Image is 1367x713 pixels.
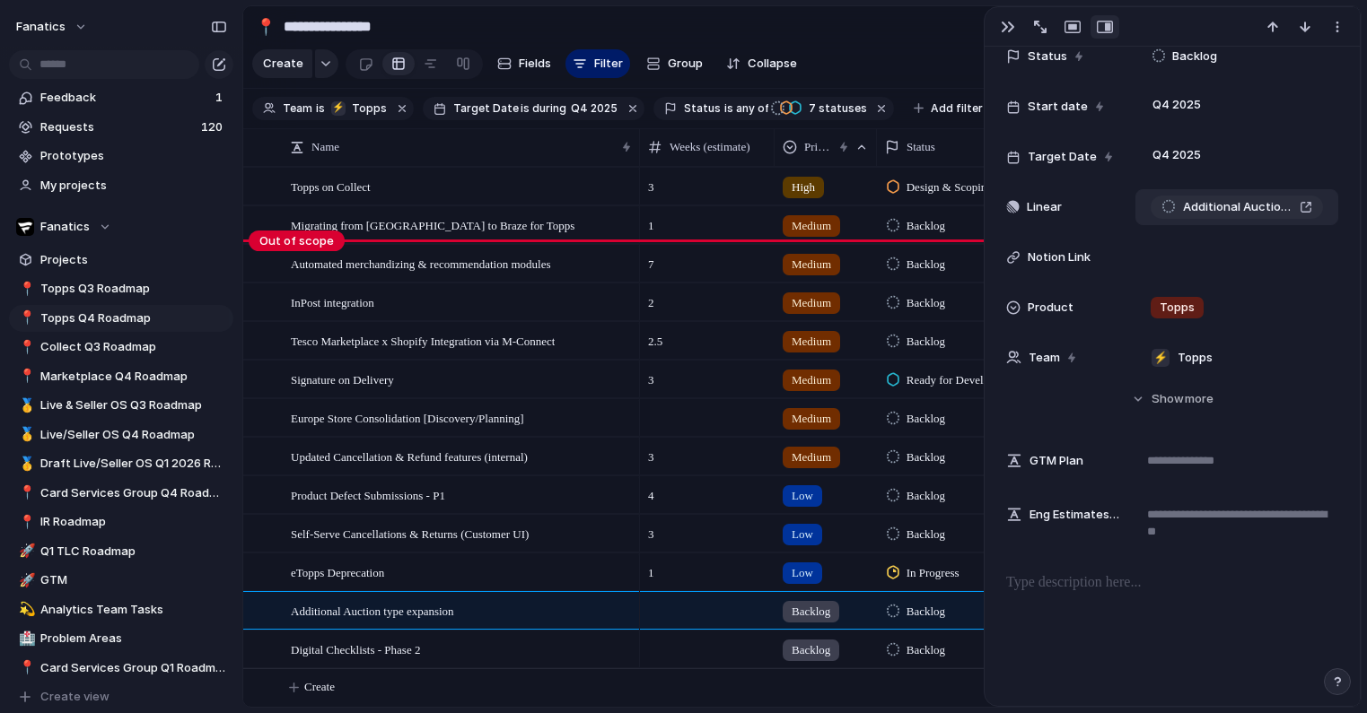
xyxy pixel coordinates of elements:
[40,309,227,327] span: Topps Q4 Roadmap
[907,178,993,196] span: Design & Scoping
[291,176,371,196] span: Topps on Collect
[40,89,210,107] span: Feedback
[803,101,819,115] span: 7
[252,49,312,78] button: Create
[9,655,233,682] div: 📍Card Services Group Q1 Roadmap
[19,279,31,300] div: 📍
[16,280,34,298] button: 📍
[641,207,774,235] span: 1
[9,538,233,565] a: 🚀Q1 TLC Roadmap
[792,603,830,621] span: Backlog
[291,561,384,582] span: eTopps Deprecation
[9,567,233,594] a: 🚀GTM
[9,625,233,652] a: 🏥Problem Areas
[40,251,227,269] span: Projects
[9,392,233,419] div: 🥇Live & Seller OS Q3 Roadmap
[40,484,227,502] span: Card Services Group Q4 Roadmap
[16,309,34,327] button: 📍
[201,118,226,136] span: 120
[40,630,227,648] span: Problem Areas
[641,284,774,312] span: 2
[907,448,945,466] span: Backlog
[1028,98,1088,116] span: Start date
[291,330,555,351] span: Tesco Marketplace x Shopify Integration via M-Connect
[19,541,31,561] div: 🚀
[641,323,774,351] span: 2.5
[9,363,233,390] a: 📍Marketplace Q4 Roadmap
[256,14,276,39] div: 📍
[453,100,519,117] span: Target Date
[1172,48,1217,65] span: Backlog
[792,256,831,274] span: Medium
[19,657,31,678] div: 📍
[684,100,721,117] span: Status
[530,100,566,117] span: during
[9,305,233,332] div: 📍Topps Q4 Roadmap
[19,454,31,474] div: 🥇
[291,253,551,274] span: Automated merchandizing & recommendation modules
[9,450,233,477] a: 🥇Draft Live/Seller OS Q1 2026 Roadmap
[668,55,703,73] span: Group
[9,247,233,274] a: Projects
[792,178,815,196] span: High
[565,49,630,78] button: Filter
[291,214,574,235] span: Migrating from [GEOGRAPHIC_DATA] to Braze for Topps
[19,308,31,328] div: 📍
[291,369,394,389] span: Signature on Delivery
[40,571,227,589] span: GTM
[40,601,227,619] span: Analytics Team Tasks
[907,138,935,156] span: Status
[641,554,774,582] span: 1
[9,213,233,240] button: Fanatics
[1030,452,1083,470] span: GTM Plan
[792,333,831,351] span: Medium
[792,564,813,582] span: Low
[1028,248,1091,266] span: Notion Link
[9,509,233,535] a: 📍IR Roadmap
[641,516,774,543] span: 3
[16,18,66,36] span: fanatics
[641,439,774,466] span: 3
[40,147,227,165] span: Prototypes
[567,99,621,118] button: Q4 2025
[16,455,34,473] button: 🥇
[16,659,34,677] button: 📍
[719,49,804,78] button: Collapse
[16,426,34,444] button: 🥇
[19,512,31,533] div: 📍
[9,422,233,448] a: 🥇Live/Seller OS Q4 Roadmap
[291,446,528,466] span: Updated Cancellation & Refund features (internal)
[907,564,960,582] span: In Progress
[327,99,390,118] button: ⚡Topps
[804,138,832,156] span: Priority
[16,484,34,502] button: 📍
[16,630,34,648] button: 🏥
[291,523,529,543] span: Self-Serve Cancellations & Returns (Customer UI)
[283,100,312,117] span: Team
[215,89,226,107] span: 1
[16,543,34,561] button: 🚀
[907,256,945,274] span: Backlog
[907,333,945,351] span: Backlog
[792,526,813,543] span: Low
[40,513,227,531] span: IR Roadmap
[1152,390,1184,408] span: Show
[733,100,768,117] span: any of
[19,570,31,591] div: 🚀
[1027,198,1062,216] span: Linear
[40,218,90,236] span: Fanatics
[907,526,945,543] span: Backlog
[263,55,303,73] span: Create
[931,100,983,117] span: Add filter
[16,513,34,531] button: 📍
[352,100,387,117] span: Topps
[40,280,227,298] span: Topps Q3 Roadmap
[331,101,346,116] div: ⚡
[724,100,733,117] span: is
[1028,48,1067,65] span: Status
[1029,349,1060,367] span: Team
